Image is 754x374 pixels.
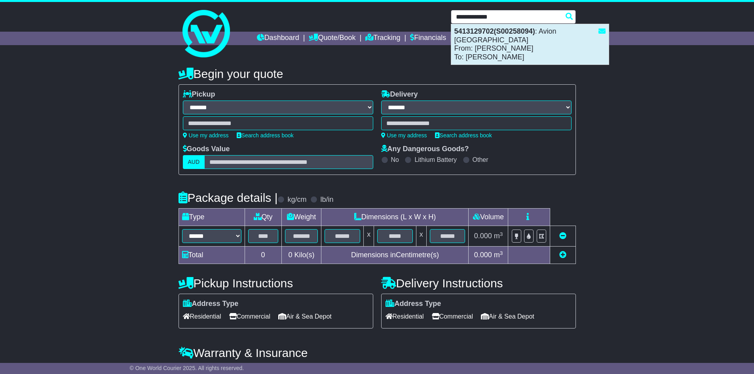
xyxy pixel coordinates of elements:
[321,247,469,264] td: Dimensions in Centimetre(s)
[179,346,576,359] h4: Warranty & Insurance
[500,231,503,237] sup: 3
[381,132,427,139] a: Use my address
[245,247,281,264] td: 0
[229,310,270,323] span: Commercial
[391,156,399,163] label: No
[183,300,239,308] label: Address Type
[473,156,488,163] label: Other
[474,232,492,240] span: 0.000
[414,156,457,163] label: Lithium Battery
[309,32,355,45] a: Quote/Book
[183,132,229,139] a: Use my address
[435,132,492,139] a: Search address book
[386,310,424,323] span: Residential
[469,209,508,226] td: Volume
[287,196,306,204] label: kg/cm
[381,145,469,154] label: Any Dangerous Goods?
[410,32,446,45] a: Financials
[321,209,469,226] td: Dimensions (L x W x H)
[559,232,566,240] a: Remove this item
[416,226,426,247] td: x
[451,24,609,65] div: : Avion [GEOGRAPHIC_DATA] From: [PERSON_NAME] To: [PERSON_NAME]
[179,247,245,264] td: Total
[281,247,321,264] td: Kilo(s)
[257,32,299,45] a: Dashboard
[183,145,230,154] label: Goods Value
[364,226,374,247] td: x
[381,90,418,99] label: Delivery
[500,250,503,256] sup: 3
[454,27,535,35] strong: 5413129702(S00258094)
[381,277,576,290] h4: Delivery Instructions
[183,90,215,99] label: Pickup
[183,155,205,169] label: AUD
[559,251,566,259] a: Add new item
[288,251,292,259] span: 0
[281,209,321,226] td: Weight
[494,232,503,240] span: m
[278,310,332,323] span: Air & Sea Depot
[183,310,221,323] span: Residential
[481,310,534,323] span: Air & Sea Depot
[237,132,294,139] a: Search address book
[179,191,278,204] h4: Package details |
[130,365,244,371] span: © One World Courier 2025. All rights reserved.
[474,251,492,259] span: 0.000
[179,67,576,80] h4: Begin your quote
[179,209,245,226] td: Type
[365,32,400,45] a: Tracking
[179,277,373,290] h4: Pickup Instructions
[432,310,473,323] span: Commercial
[245,209,281,226] td: Qty
[386,300,441,308] label: Address Type
[320,196,333,204] label: lb/in
[494,251,503,259] span: m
